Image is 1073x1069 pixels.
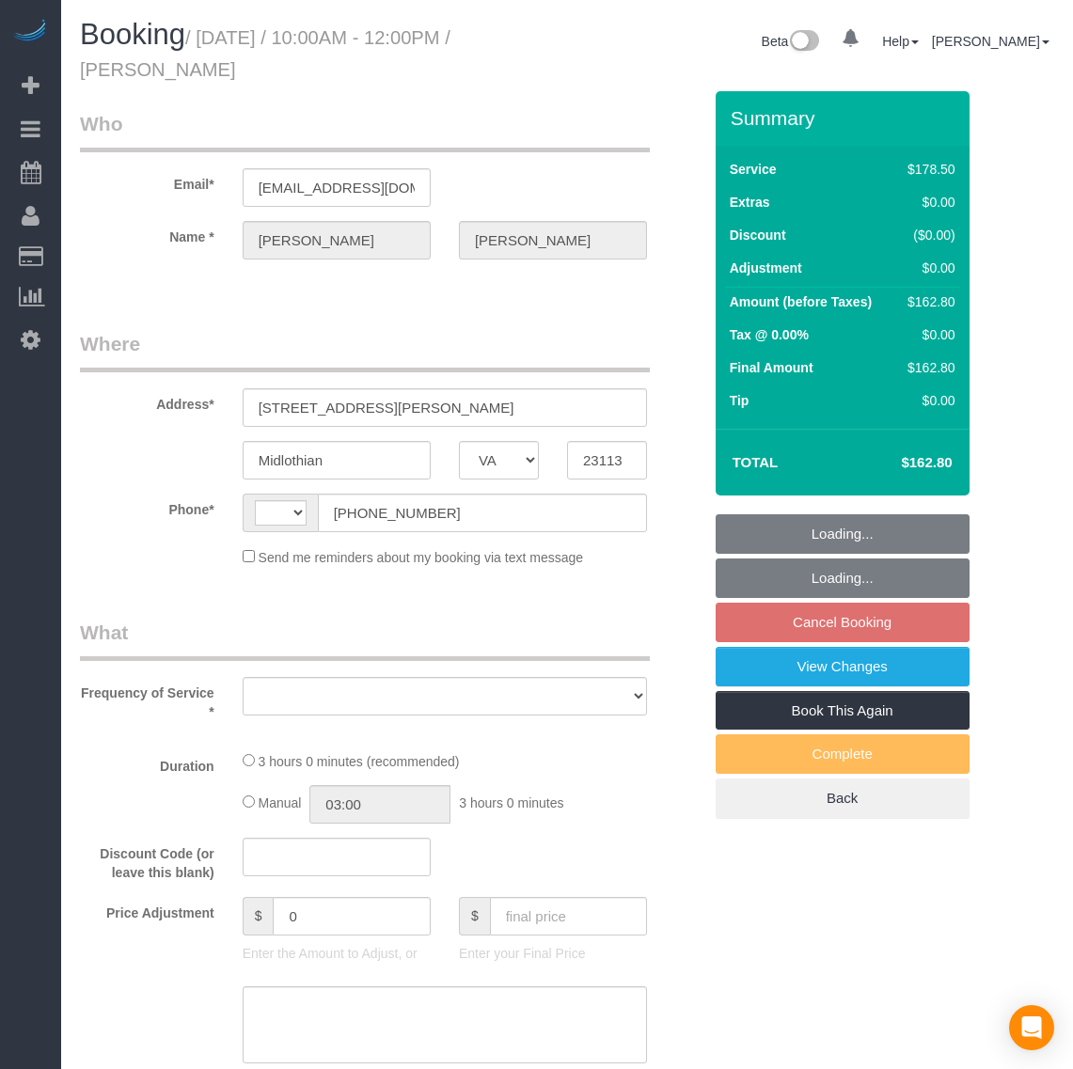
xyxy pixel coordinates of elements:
input: City* [243,441,431,479]
label: Extras [730,193,770,212]
input: Phone* [318,494,647,532]
span: $ [243,897,274,935]
label: Phone* [66,494,229,519]
input: final price [490,897,647,935]
div: $0.00 [900,391,955,410]
div: Open Intercom Messenger [1009,1005,1054,1050]
input: Email* [243,168,431,207]
p: Enter your Final Price [459,944,647,963]
legend: Where [80,330,650,372]
label: Final Amount [730,358,813,377]
a: View Changes [716,647,970,686]
div: $0.00 [900,259,955,277]
span: 3 hours 0 minutes (recommended) [259,754,460,769]
div: ($0.00) [900,226,955,244]
label: Service [730,160,777,179]
div: $0.00 [900,325,955,344]
a: Beta [762,34,820,49]
label: Frequency of Service * [66,677,229,721]
label: Amount (before Taxes) [730,292,872,311]
label: Adjustment [730,259,802,277]
label: Discount [730,226,786,244]
h3: Summary [731,107,960,129]
input: Zip Code* [567,441,647,479]
label: Address* [66,388,229,414]
a: Book This Again [716,691,970,731]
label: Discount Code (or leave this blank) [66,838,229,882]
h4: $162.80 [844,455,952,471]
span: $ [459,897,490,935]
a: Back [716,778,970,818]
p: Enter the Amount to Adjust, or [243,944,431,963]
img: Automaid Logo [11,19,49,45]
label: Name * [66,221,229,246]
legend: Who [80,110,650,152]
label: Price Adjustment [66,897,229,922]
label: Tip [730,391,750,410]
input: First Name* [243,221,431,259]
a: [PERSON_NAME] [932,34,1049,49]
label: Duration [66,750,229,776]
span: Manual [259,795,302,810]
small: / [DATE] / 10:00AM - 12:00PM / [PERSON_NAME] [80,27,450,80]
span: Booking [80,18,185,51]
span: 3 hours 0 minutes [459,795,563,810]
img: New interface [788,30,819,55]
div: $162.80 [900,292,955,311]
div: $0.00 [900,193,955,212]
label: Tax @ 0.00% [730,325,809,344]
input: Last Name* [459,221,647,259]
legend: What [80,619,650,661]
label: Email* [66,168,229,194]
div: $178.50 [900,160,955,179]
strong: Total [733,454,779,470]
a: Help [882,34,919,49]
div: $162.80 [900,358,955,377]
span: Send me reminders about my booking via text message [259,550,584,565]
